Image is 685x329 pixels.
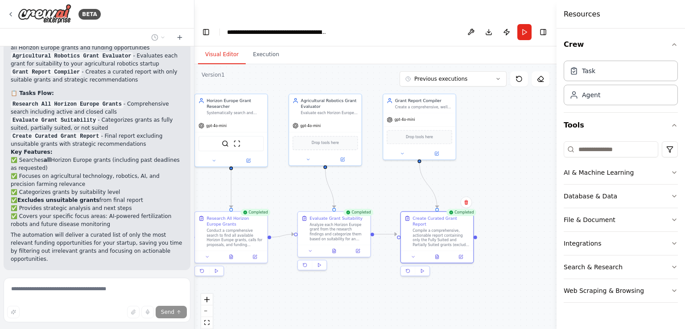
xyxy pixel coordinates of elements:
[11,90,54,96] strong: 📋 Tasks Flow:
[300,123,321,128] span: gpt-4o-mini
[564,255,678,279] button: Search & Research
[161,308,174,316] span: Send
[194,211,268,279] div: CompletedResearch All Horizon Europe GrantsConduct a comprehensive search to find all available H...
[564,192,617,201] div: Database & Data
[400,71,507,86] button: Previous executions
[414,75,467,82] span: Previous executions
[201,305,213,317] button: zoom out
[127,306,140,318] button: Upload files
[11,116,183,132] li: - Categorizes grants as fully suited, partially suited, or not suited
[245,253,265,260] button: Open in side panel
[461,197,472,208] button: Delete node
[17,197,99,203] strong: Excludes unsuitable grants
[395,105,452,110] div: Create a comprehensive, well-organized report of suitable Horizon Europe grants (fully and partia...
[537,26,549,38] button: Hide right sidebar
[564,9,600,20] h4: Resources
[297,211,371,273] div: CompletedEvaluate Grant SuitabilityAnalyze each Horizon Europe grant from the research findings a...
[11,68,82,76] code: Grant Report Compiler
[348,247,368,255] button: Open in side panel
[11,132,101,140] code: Create Curated Grant Report
[374,231,397,237] g: Edge from 11e6e090-aec1-43e2-8f82-7815525553d6 to da743b98-d2a2-45e9-8348-a8b41a821349
[232,157,265,164] button: Open in side panel
[7,306,20,318] button: Improve this prompt
[18,4,71,24] img: Logo
[383,94,456,160] div: Grant Report CompilerCreate a comprehensive, well-organized report of suitable Horizon Europe gra...
[219,253,243,260] button: View output
[194,94,268,167] div: Horizon Europe Grant ResearcherSystematically search and compile all available Horizon Europe gra...
[156,306,187,318] button: Send
[11,149,52,155] strong: Key Features:
[400,211,474,279] div: CompletedCreate Curated Grant ReportCompile a comprehensive, actionable report containing only th...
[413,228,470,247] div: Compile a comprehensive, actionable report containing only the Fully Suited and Partially Suited ...
[343,209,373,216] div: Completed
[148,32,169,43] button: Switch to previous chat
[564,113,678,138] button: Tools
[173,32,187,43] button: Start a new chat
[228,169,234,208] g: Edge from 948e4803-3324-4620-a8d9-179bd155b68c to 43553a09-b50d-48ef-a008-80d1a0ca3778
[11,100,183,116] li: - Comprehensive search including active and closed calls
[564,239,601,248] div: Integrations
[11,156,183,228] p: ✅ Searches Horizon Europe grants (including past deadlines as requested) ✅ Focuses on agricultura...
[322,169,337,208] g: Edge from 101eb730-fed5-4869-a55d-aa8281f0fa01 to 11e6e090-aec1-43e2-8f82-7815525553d6
[44,157,51,163] strong: all
[564,232,678,255] button: Integrations
[312,140,339,146] span: Drop tools here
[564,161,678,184] button: AI & Machine Learning
[11,116,98,124] code: Evaluate Grant Suitability
[413,215,470,227] div: Create Curated Grant Report
[564,138,678,310] div: Tools
[322,247,347,255] button: View output
[564,215,615,224] div: File & Document
[198,45,246,64] button: Visual Editor
[582,90,600,99] div: Agent
[309,222,367,241] div: Analyze each Horizon Europe grant from the research findings and categorize them based on suitabi...
[451,253,471,260] button: Open in side panel
[200,26,212,38] button: Hide left sidebar
[326,156,359,163] button: Open in side panel
[271,231,294,240] g: Edge from 43553a09-b50d-48ef-a008-80d1a0ca3778 to 11e6e090-aec1-43e2-8f82-7815525553d6
[233,140,240,147] img: ScrapeWebsiteTool
[425,253,450,260] button: View output
[564,286,644,295] div: Web Scraping & Browsing
[11,100,124,108] code: Research All Horizon Europe Grants
[564,279,678,302] button: Web Scraping & Browsing
[406,134,433,140] span: Drop tools here
[417,163,440,208] g: Edge from 162d134d-335a-4d3d-ab57-51731cbe979f to da743b98-d2a2-45e9-8348-a8b41a821349
[564,57,678,112] div: Crew
[564,168,634,177] div: AI & Machine Learning
[11,68,183,84] li: - Creates a curated report with only suitable grants and strategic recommendations
[564,263,623,271] div: Search & Research
[11,231,183,263] p: The automation will deliver a curated list of only the most relevant funding opportunities for yo...
[206,98,264,109] div: Horizon Europe Grant Researcher
[201,294,213,305] button: zoom in
[446,209,476,216] div: Completed
[222,140,229,147] img: SerperDevTool
[141,306,154,318] button: Click to speak your automation idea
[394,117,415,122] span: gpt-4o-mini
[206,123,227,128] span: gpt-4o-mini
[289,94,362,166] div: Agricultural Robotics Grant EvaluatorEvaluate each Horizon Europe grant for its suitability for a...
[201,317,213,329] button: fit view
[11,52,133,60] code: Agricultural Robotics Grant Evaluator
[227,28,327,37] nav: breadcrumb
[246,45,286,64] button: Execution
[564,32,678,57] button: Crew
[395,98,452,103] div: Grant Report Compiler
[564,208,678,231] button: File & Document
[301,111,358,115] div: Evaluate each Horizon Europe grant for its suitability for an agricultural robotics startup focus...
[309,215,363,221] div: Evaluate Grant Suitability
[564,185,678,208] button: Database & Data
[206,215,264,227] div: Research All Horizon Europe Grants
[202,71,225,78] div: Version 1
[4,278,190,322] textarea: To enrich screen reader interactions, please activate Accessibility in Grammarly extension settings
[420,150,454,157] button: Open in side panel
[11,52,183,68] li: - Evaluates each grant for suitability to your agricultural robotics startup
[240,209,270,216] div: Completed
[78,9,101,20] div: BETA
[206,228,264,247] div: Conduct a comprehensive search to find all available Horizon Europe grants, calls for proposals, ...
[582,66,595,75] div: Task
[11,132,183,148] li: - Final report excluding unsuitable grants with strategic recommendations
[301,98,358,109] div: Agricultural Robotics Grant Evaluator
[206,111,264,115] div: Systematically search and compile all available Horizon Europe grants, calls, and funding opportu...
